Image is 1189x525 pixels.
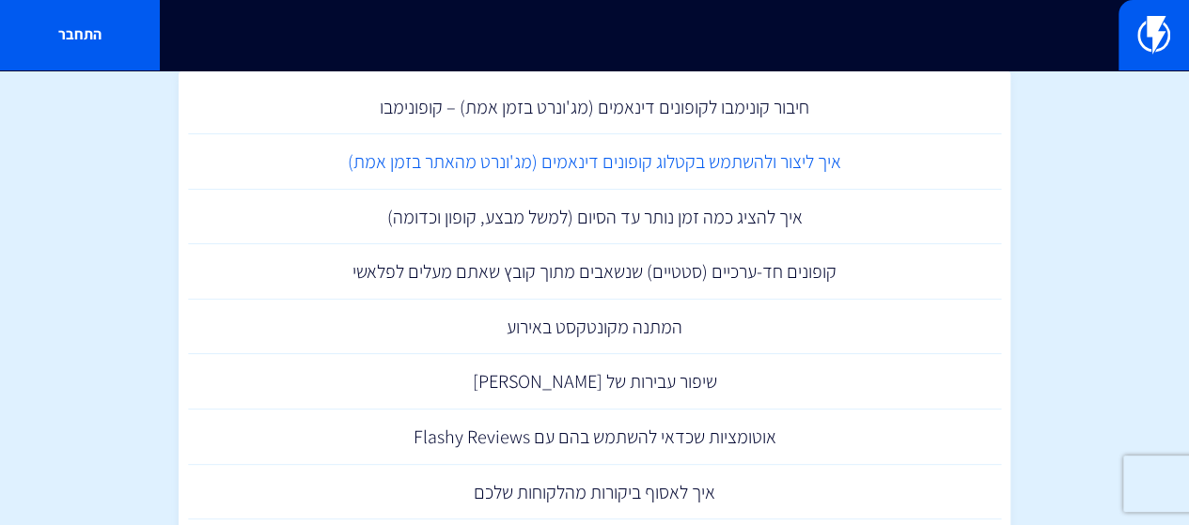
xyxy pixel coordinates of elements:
[188,409,1002,465] a: אוטומציות שכדאי להשתמש בהם עם Flashy Reviews
[188,134,1002,190] a: איך ליצור ולהשתמש בקטלוג קופונים דינאמים (מג'ונרט מהאתר בזמן אמת)
[188,465,1002,520] a: איך לאסוף ביקורות מהלקוחות שלכם
[188,190,1002,245] a: איך להציג כמה זמן נותר עד הסיום (למשל מבצע, קופון וכדומה)
[188,244,1002,300] a: קופונים חד-ערכיים (סטטיים) שנשאבים מתוך קובץ שאתם מעלים לפלאשי
[188,300,1002,355] a: המתנה מקונטקסט באירוע
[188,80,1002,135] a: חיבור קונימבו לקופונים דינאמים (מג'ונרט בזמן אמת) – קופונימבו
[188,354,1002,409] a: שיפור עבירות של [PERSON_NAME]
